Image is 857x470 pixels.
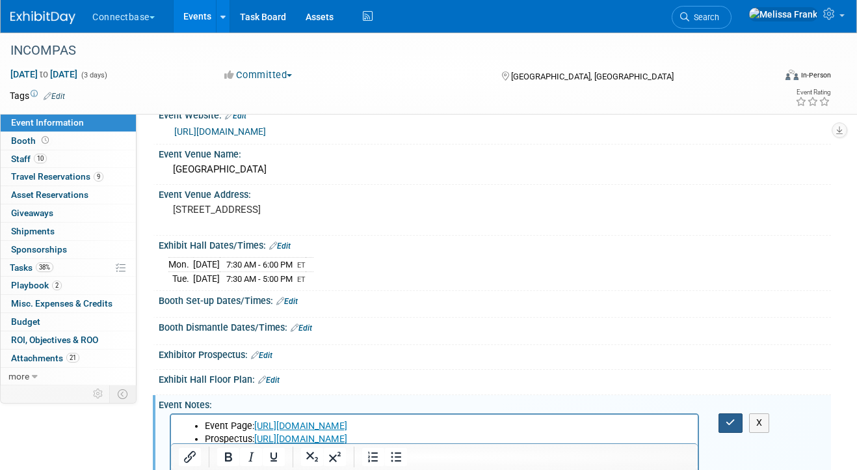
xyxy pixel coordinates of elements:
a: Booth [1,132,136,150]
td: [DATE] [193,258,220,272]
span: [GEOGRAPHIC_DATA], [GEOGRAPHIC_DATA] [511,72,674,81]
span: more [8,371,29,381]
a: [URL][DOMAIN_NAME] [8,111,101,122]
span: 9 [94,172,103,182]
a: Edit [291,324,312,333]
span: Budget [11,316,40,327]
a: more [1,368,136,385]
a: Staff10 [1,150,136,168]
li: Email Blast [34,162,520,175]
div: Event Rating [795,89,830,96]
div: [GEOGRAPHIC_DATA] [168,159,821,180]
a: Shipments [1,223,136,240]
span: to [38,69,50,79]
span: Travel Reservations [11,171,103,182]
a: Sponsorships [1,241,136,258]
button: Insert/edit link [179,448,201,466]
span: Search [689,12,719,22]
span: 7:30 AM - 5:00 PM [226,274,293,284]
a: [URL][DOMAIN_NAME] [75,84,168,95]
a: [URL][DOMAIN_NAME] [81,58,174,69]
a: Tasks38% [1,259,136,277]
div: Booth Set-up Dates/Times: [159,291,831,308]
a: [URL][DOMAIN_NAME] [118,71,211,82]
p: [PERSON_NAME] [PERSON_NAME] - switch to [PERSON_NAME]? [PERSON_NAME] [PERSON_NAME] [PERSON_NAME] ... [8,175,520,332]
div: Exhibit Hall Floor Plan: [159,370,831,387]
div: Event Venue Address: [159,185,831,201]
a: Playbook2 [1,277,136,294]
span: Tasks [10,262,53,273]
a: Edit [225,111,246,120]
div: Exhibit Hall Dates/Times: [159,236,831,253]
td: Personalize Event Tab Strip [87,385,110,402]
a: Asset Reservations [1,186,136,204]
td: Tags [10,89,65,102]
span: (3 days) [80,71,107,79]
a: Budget [1,313,136,331]
div: Event Notes: [159,395,831,411]
div: Event Format [711,68,832,87]
a: ROI, Objectives & ROO [1,331,136,349]
p: Meeting rooms will not be assigned until check in, and INCOMPAS said they will try to get them 1 ... [8,358,520,371]
span: 7:30 AM - 6:00 PM [226,260,293,270]
a: Edit [258,376,280,385]
a: Giveaways [1,204,136,222]
img: ExhibitDay [10,11,75,24]
button: Italic [240,448,262,466]
div: INCOMPAS [6,39,761,62]
td: [DATE] [193,272,220,286]
body: Rich Text Area. Press ALT-0 for help. [7,5,520,371]
img: Melissa Frank [748,7,818,21]
li: Event Page: [34,5,520,18]
span: Playbook [11,280,62,290]
button: Underline [263,448,285,466]
div: Booth Dismantle Dates/Times: [159,318,831,335]
span: Attachments [11,353,79,363]
span: Shipments [11,226,55,236]
li: (2) Executive Suites [34,149,520,162]
span: Booth not reserved yet [39,135,51,145]
button: X [749,413,770,432]
img: Format-Inperson.png [785,70,798,80]
a: Misc. Expenses & Credits [1,295,136,312]
button: Committed [220,68,297,82]
span: [DATE] [DATE] [10,68,78,80]
a: Edit [251,351,272,360]
a: [URL][DOMAIN_NAME] [174,126,266,137]
span: ET [297,275,306,284]
div: Event Venue Name: [159,145,831,161]
a: Attachments21 [1,350,136,367]
li: Exhibitor Resources: [34,70,520,83]
li: Formstack: [34,57,520,70]
span: ROI, Objectives & ROO [11,335,98,345]
a: [URL][DOMAIN_NAME] [83,6,176,17]
span: 10 [34,154,47,163]
a: Travel Reservations9 [1,168,136,186]
td: Toggle Event Tabs [110,385,137,402]
div: In-Person [800,70,831,80]
span: 2 [52,281,62,290]
li: Schedule: [34,83,520,96]
span: Asset Reservations [11,189,88,200]
span: Giveaways [11,208,53,218]
button: Subscript [301,448,323,466]
pre: [STREET_ADDRESS] [173,204,425,215]
button: Bullet list [385,448,407,466]
span: ET [297,261,306,270]
a: [URL][DOMAIN_NAME] [74,32,167,43]
td: Mon. [168,258,193,272]
li: Virtual Walkthrough: [34,44,520,57]
span: Staff [11,154,47,164]
div: Exhibitor Prospectus: [159,345,831,362]
span: 38% [36,262,53,272]
a: [URL][DOMAIN_NAME] [83,19,176,30]
a: Edit [44,92,65,101]
span: Misc. Expenses & Credits [11,298,112,309]
span: Sponsorships [11,244,67,255]
button: Bold [217,448,239,466]
a: Edit [269,242,291,251]
td: Tue. [168,272,193,286]
a: [URL][DOMAIN_NAME][PERSON_NAME] [118,45,282,56]
span: Event Information [11,117,84,128]
button: Superscript [324,448,346,466]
